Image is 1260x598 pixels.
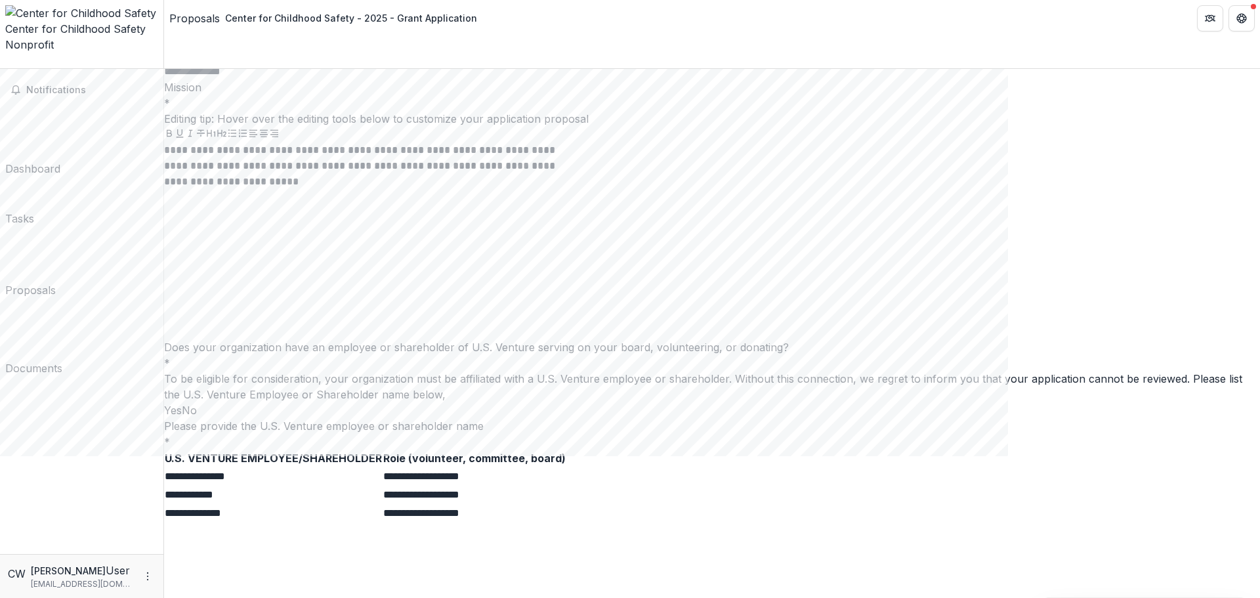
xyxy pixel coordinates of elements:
[269,128,280,139] button: Align Right
[8,566,26,582] div: Christel Weinaug
[5,282,56,298] div: Proposals
[31,578,135,590] p: [EMAIL_ADDRESS][DOMAIN_NAME]
[5,211,34,226] div: Tasks
[5,5,158,21] img: Center for Childhood Safety
[1228,5,1255,32] button: Get Help
[164,111,1260,127] div: Editing tip: Hover over the editing tools below to customize your application proposal
[1197,5,1223,32] button: Partners
[383,450,566,467] th: Role (volunteer, committee, board)
[5,182,34,226] a: Tasks
[217,128,227,139] button: Heading 2
[5,161,60,177] div: Dashboard
[196,128,206,139] button: Strike
[206,128,217,139] button: Heading 1
[185,128,196,139] button: Italicize
[5,106,60,177] a: Dashboard
[259,128,269,139] button: Align Center
[31,564,106,578] p: [PERSON_NAME]
[164,339,1260,355] p: Does your organization have an employee or shareholder of U.S. Venture serving on your board, vol...
[164,128,175,139] button: Bold
[140,568,156,584] button: More
[225,11,477,25] div: Center for Childhood Safety - 2025 - Grant Application
[238,128,248,139] button: Ordered List
[227,128,238,139] button: Bullet List
[106,563,130,578] p: User
[164,371,1260,402] div: To be eligible for consideration, your organization must be affiliated with a U.S. Venture employ...
[169,11,220,26] a: Proposals
[169,9,482,28] nav: breadcrumb
[248,128,259,139] button: Align Left
[5,303,62,376] a: Documents
[26,85,153,96] span: Notifications
[5,38,54,51] span: Nonprofit
[182,404,197,417] span: No
[175,128,185,139] button: Underline
[164,404,182,417] span: Yes
[164,79,1260,95] p: Mission
[5,232,56,298] a: Proposals
[5,21,158,37] div: Center for Childhood Safety
[5,360,62,376] div: Documents
[164,450,383,467] th: U.S. VENTURE EMPLOYEE/SHAREHOLDER
[164,418,1260,434] p: Please provide the U.S. Venture employee or shareholder name
[5,79,158,100] button: Notifications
